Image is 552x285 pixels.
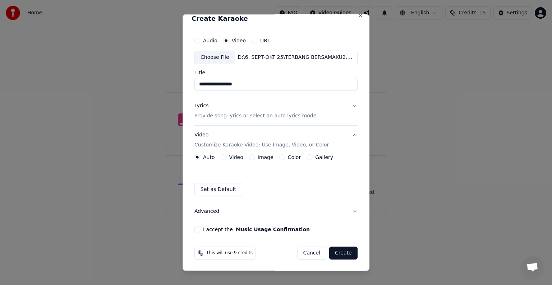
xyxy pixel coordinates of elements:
h2: Create Karaoke [192,15,360,22]
p: Provide song lyrics or select an auto lyrics model [194,112,318,120]
label: Gallery [315,155,333,160]
label: Video [229,155,243,160]
button: VideoCustomize Karaoke Video: Use Image, Video, or Color [194,126,358,154]
button: LyricsProvide song lyrics or select an auto lyrics model [194,97,358,125]
div: Choose File [195,51,235,64]
div: Lyrics [194,102,208,109]
label: Audio [203,38,217,43]
label: Image [258,155,273,160]
button: Advanced [194,202,358,221]
label: Color [288,155,301,160]
div: VideoCustomize Karaoke Video: Use Image, Video, or Color [194,154,358,202]
button: Cancel [297,247,326,260]
div: Video [194,131,329,149]
button: Create [329,247,358,260]
div: D:\6. SEPT-OKT 25\TERBANG BERSAMAKU2.mp4 [235,54,357,61]
button: Set as Default [194,183,242,196]
label: I accept the [203,227,310,232]
label: Auto [203,155,215,160]
span: This will use 9 credits [206,250,253,256]
button: I accept the [236,227,310,232]
label: URL [260,38,270,43]
p: Customize Karaoke Video: Use Image, Video, or Color [194,141,329,149]
label: Video [232,38,246,43]
label: Title [194,70,358,75]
